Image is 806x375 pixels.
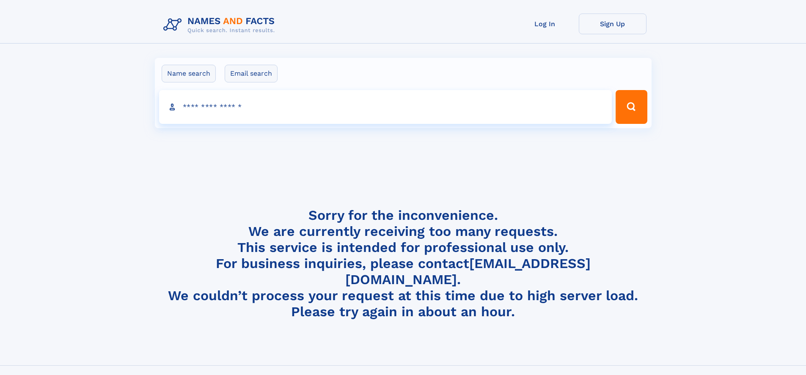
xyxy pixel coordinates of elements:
[160,14,282,36] img: Logo Names and Facts
[225,65,278,82] label: Email search
[579,14,646,34] a: Sign Up
[159,90,612,124] input: search input
[511,14,579,34] a: Log In
[162,65,216,82] label: Name search
[345,255,591,287] a: [EMAIL_ADDRESS][DOMAIN_NAME]
[616,90,647,124] button: Search Button
[160,207,646,320] h4: Sorry for the inconvenience. We are currently receiving too many requests. This service is intend...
